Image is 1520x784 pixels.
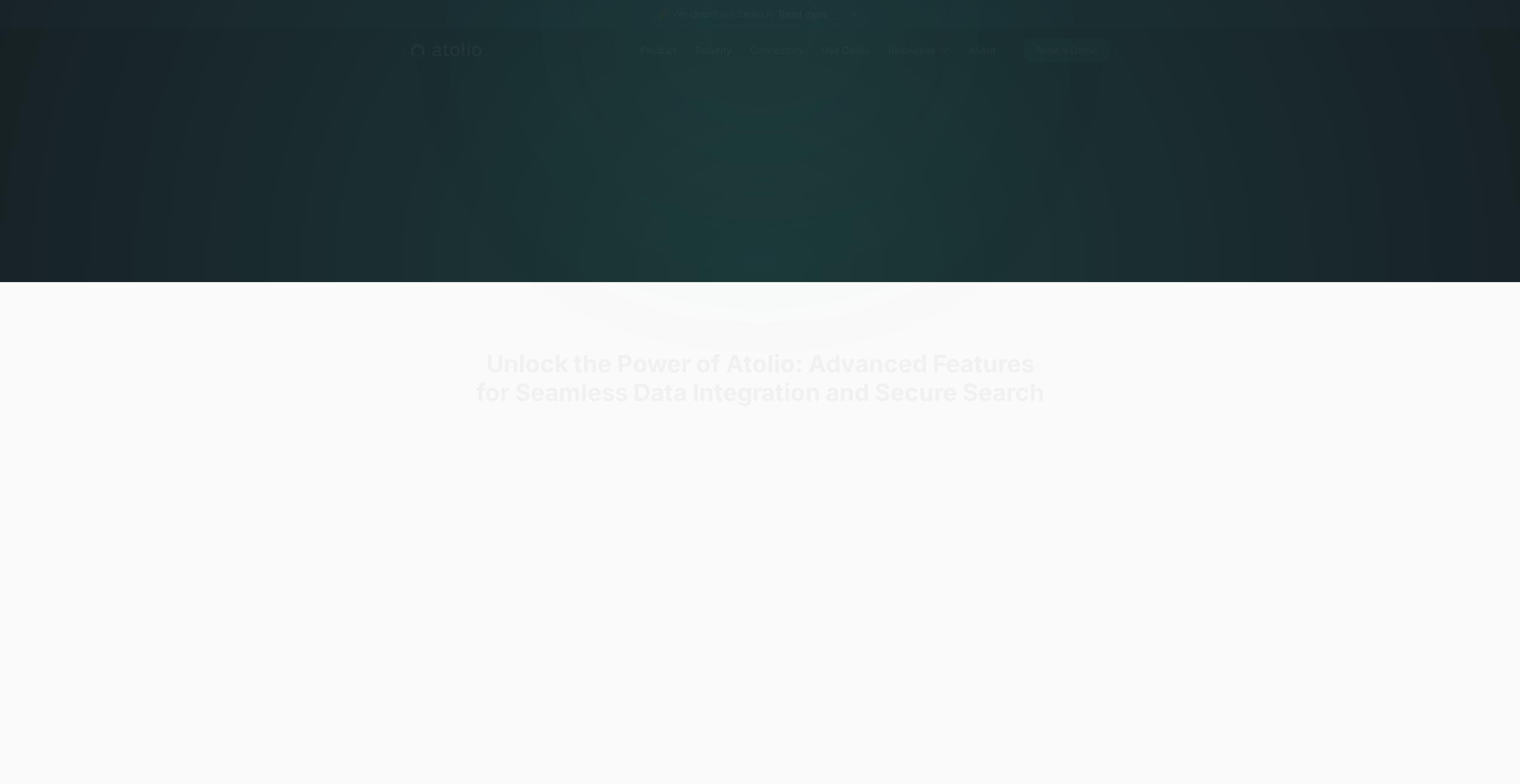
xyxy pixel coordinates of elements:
h2: Unlock the Power of Atolio: Advanced Features for Seamless Data Integration and Secure Search [378,350,1142,407]
a: Connectors [741,38,812,62]
span: 🎉 We closed our Series A! [658,7,840,22]
button: × [847,8,862,21]
a: Security [685,38,741,62]
div: Resources [888,43,935,57]
a: About [959,38,1005,62]
div: Resources [879,38,959,62]
a: Product [631,38,685,62]
a: Read more → [779,9,840,19]
a: Use Cases [812,38,879,62]
a: Book a Demo [1024,38,1110,62]
a: home [410,42,482,58]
